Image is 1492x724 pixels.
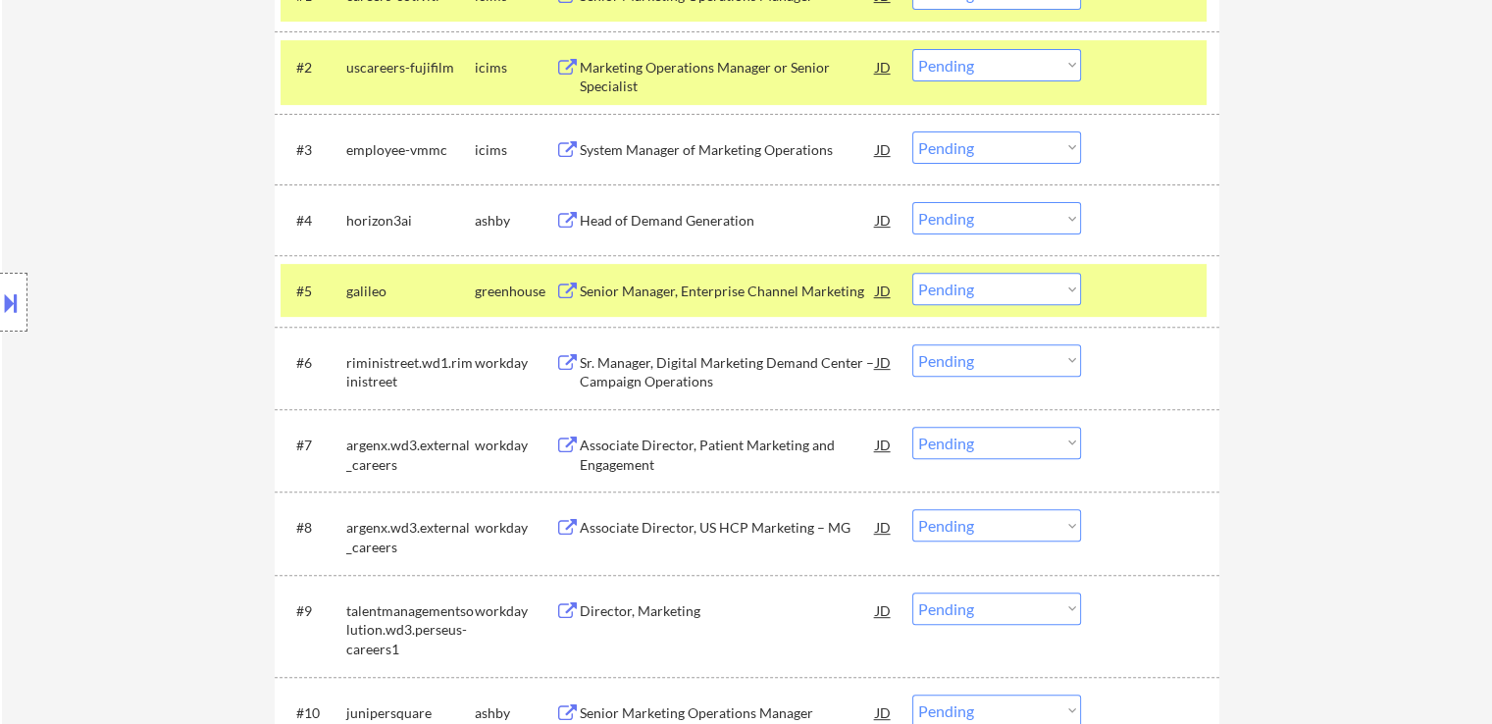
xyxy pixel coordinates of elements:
div: uscareers-fujifilm [346,58,475,78]
div: Senior Marketing Operations Manager [580,703,876,723]
div: JD [874,509,894,544]
div: JD [874,593,894,628]
div: horizon3ai [346,211,475,231]
div: workday [475,353,555,373]
div: JD [874,202,894,237]
div: workday [475,518,555,538]
div: #8 [296,518,331,538]
div: #2 [296,58,331,78]
div: icims [475,140,555,160]
div: ashby [475,703,555,723]
div: workday [475,601,555,621]
div: JD [874,131,894,167]
div: icims [475,58,555,78]
div: argenx.wd3.external_careers [346,518,475,556]
div: #9 [296,601,331,621]
div: greenhouse [475,282,555,301]
div: riministreet.wd1.riministreet [346,353,475,391]
div: JD [874,273,894,308]
div: Sr. Manager, Digital Marketing Demand Center – Campaign Operations [580,353,876,391]
div: JD [874,49,894,84]
div: JD [874,344,894,380]
div: ashby [475,211,555,231]
div: argenx.wd3.external_careers [346,436,475,474]
div: #10 [296,703,331,723]
div: workday [475,436,555,455]
div: Associate Director, Patient Marketing and Engagement [580,436,876,474]
div: Head of Demand Generation [580,211,876,231]
div: talentmanagementsolution.wd3.perseus-careers1 [346,601,475,659]
div: galileo [346,282,475,301]
div: System Manager of Marketing Operations [580,140,876,160]
div: junipersquare [346,703,475,723]
div: JD [874,427,894,462]
div: Senior Manager, Enterprise Channel Marketing [580,282,876,301]
div: Associate Director, US HCP Marketing – MG [580,518,876,538]
div: employee-vmmc [346,140,475,160]
div: Marketing Operations Manager or Senior Specialist [580,58,876,96]
div: Director, Marketing [580,601,876,621]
